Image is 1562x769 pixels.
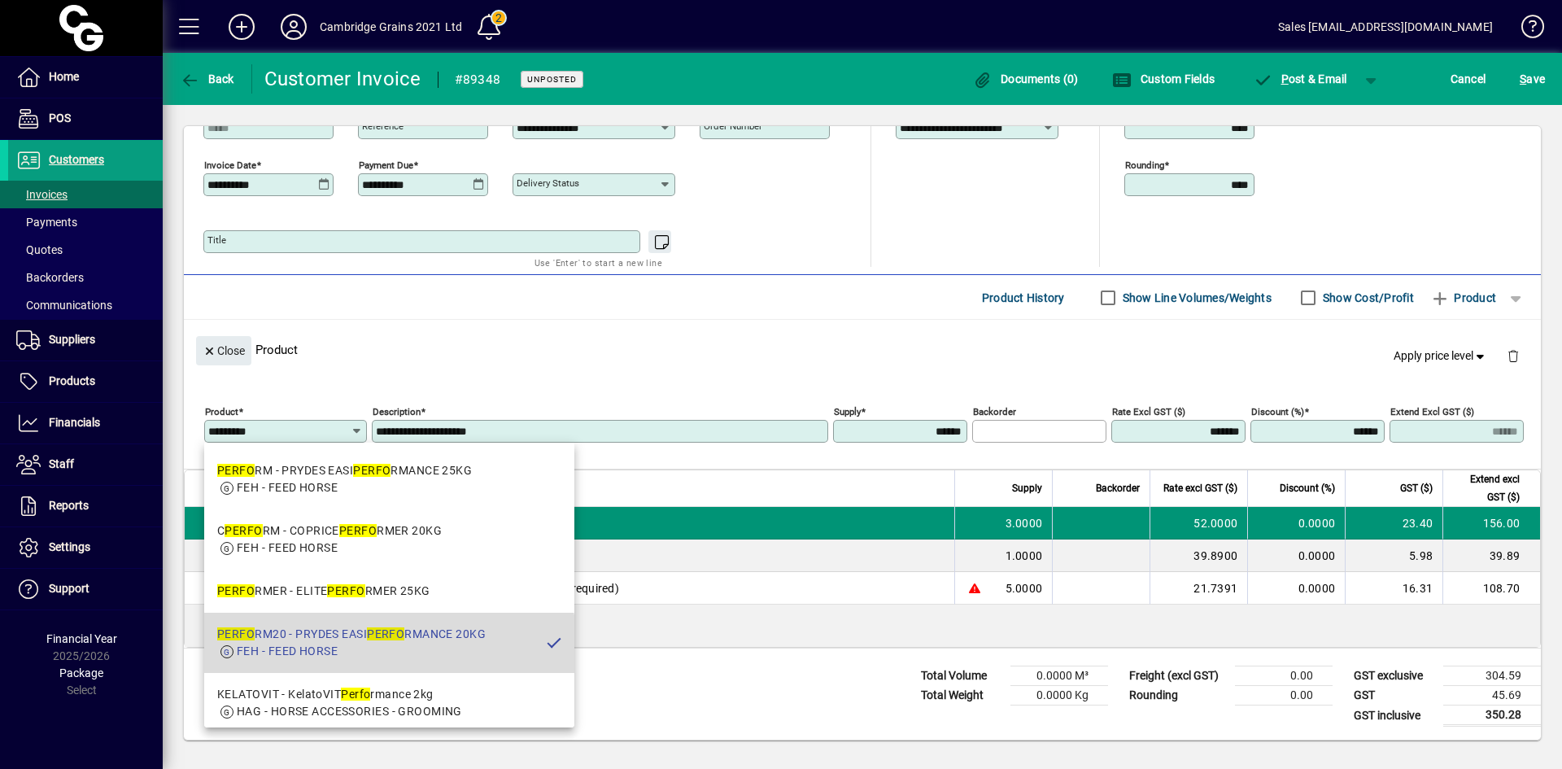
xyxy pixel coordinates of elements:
[1247,540,1345,572] td: 0.0000
[534,253,662,272] mat-hint: Use 'Enter' to start a new line
[16,243,63,256] span: Quotes
[1160,515,1237,531] div: 52.0000
[1442,572,1540,605] td: 108.70
[1451,66,1486,92] span: Cancel
[975,283,1071,312] button: Product History
[1443,686,1541,706] td: 45.69
[320,14,462,40] div: Cambridge Grains 2021 Ltd
[1400,479,1433,497] span: GST ($)
[8,361,163,402] a: Products
[1520,66,1545,92] span: ave
[8,57,163,98] a: Home
[8,320,163,360] a: Suppliers
[8,181,163,208] a: Invoices
[1108,64,1219,94] button: Custom Fields
[1345,540,1442,572] td: 5.98
[1430,285,1496,311] span: Product
[1509,3,1542,56] a: Knowledge Base
[1516,64,1549,94] button: Save
[176,64,238,94] button: Back
[207,234,226,246] mat-label: Title
[8,527,163,568] a: Settings
[517,177,579,189] mat-label: Delivery status
[8,291,163,319] a: Communications
[1346,666,1443,686] td: GST exclusive
[59,666,103,679] span: Package
[1253,72,1347,85] span: ost & Email
[49,457,74,470] span: Staff
[973,72,1079,85] span: Documents (0)
[49,70,79,83] span: Home
[373,406,421,417] mat-label: Description
[1096,479,1140,497] span: Backorder
[982,285,1065,311] span: Product History
[8,264,163,291] a: Backorders
[49,111,71,125] span: POS
[1278,14,1493,40] div: Sales [EMAIL_ADDRESS][DOMAIN_NAME]
[323,514,342,532] span: Cambridge Grains 2021 Ltd
[196,336,251,365] button: Close
[8,208,163,236] a: Payments
[46,632,117,645] span: Financial Year
[1251,406,1304,417] mat-label: Discount (%)
[49,333,95,346] span: Suppliers
[973,406,1016,417] mat-label: Backorder
[16,216,77,229] span: Payments
[49,499,89,512] span: Reports
[1112,72,1215,85] span: Custom Fields
[1247,507,1345,540] td: 0.0000
[8,236,163,264] a: Quotes
[1121,666,1235,686] td: Freight (excl GST)
[1012,479,1042,497] span: Supply
[49,374,95,387] span: Products
[1006,580,1043,596] span: 5.0000
[192,343,255,357] app-page-header-button: Close
[184,320,1541,379] div: Product
[8,444,163,485] a: Staff
[163,64,252,94] app-page-header-button: Back
[180,72,234,85] span: Back
[216,12,268,42] button: Add
[390,479,440,497] span: Description
[1520,72,1526,85] span: S
[1446,64,1490,94] button: Cancel
[1442,540,1540,572] td: 39.89
[205,406,238,417] mat-label: Product
[16,188,68,201] span: Invoices
[16,271,84,284] span: Backorders
[1006,548,1043,564] span: 1.0000
[16,299,112,312] span: Communications
[268,12,320,42] button: Profile
[1281,72,1289,85] span: P
[1443,706,1541,726] td: 350.28
[1346,706,1443,726] td: GST inclusive
[1235,686,1333,706] td: 0.00
[1160,548,1237,564] div: 39.8900
[1387,342,1494,371] button: Apply price level
[704,120,762,132] mat-label: Order number
[247,479,266,497] span: Item
[204,159,256,171] mat-label: Invoice date
[8,486,163,527] a: Reports
[1390,406,1474,417] mat-label: Extend excl GST ($)
[237,605,1540,647] div: [DATE] DELIVERY
[1345,572,1442,605] td: 16.31
[1346,686,1443,706] td: GST
[323,547,342,565] span: Cambridge Grains 2021 Ltd
[1394,347,1488,365] span: Apply price level
[390,580,619,596] span: HAY - MEADOW (add delivery fee if required)
[1010,686,1108,706] td: 0.0000 Kg
[913,686,1010,706] td: Total Weight
[390,515,543,531] span: COPRICE PERFORMER 20KG
[8,98,163,139] a: POS
[834,406,861,417] mat-label: Supply
[362,120,404,132] mat-label: Reference
[1121,686,1235,706] td: Rounding
[49,582,89,595] span: Support
[1453,470,1520,506] span: Extend excl GST ($)
[49,416,100,429] span: Financials
[1119,290,1272,306] label: Show Line Volumes/Weights
[1006,515,1043,531] span: 3.0000
[1422,283,1504,312] button: Product
[8,569,163,610] a: Support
